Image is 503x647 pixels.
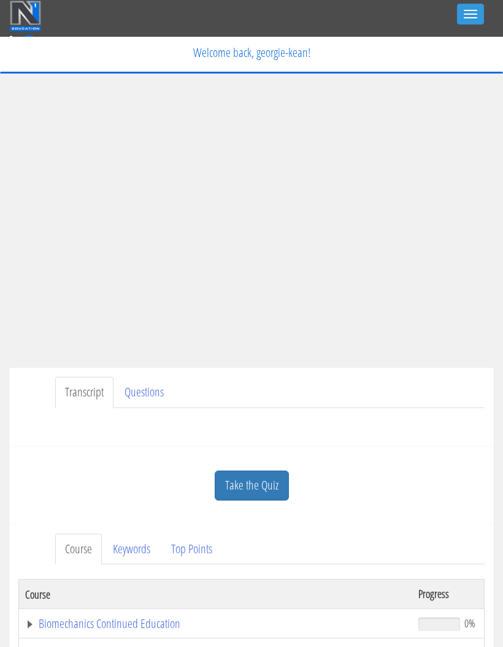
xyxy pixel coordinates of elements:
th: Progress [412,580,485,609]
a: Biomechanics Continued Education [25,618,406,630]
span: 0% [464,616,475,630]
a: Keywords [103,534,160,565]
img: n1-education [10,1,41,31]
th: Course [19,580,412,609]
a: Take the Quiz [215,471,289,501]
a: Course [55,534,102,565]
span: 0 [21,35,37,50]
a: Transcript [55,377,113,408]
p: Welcome back, georgie-kean! [10,37,493,68]
a: 0 [10,32,37,48]
a: Questions [115,377,174,408]
a: Top Points [161,534,222,565]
